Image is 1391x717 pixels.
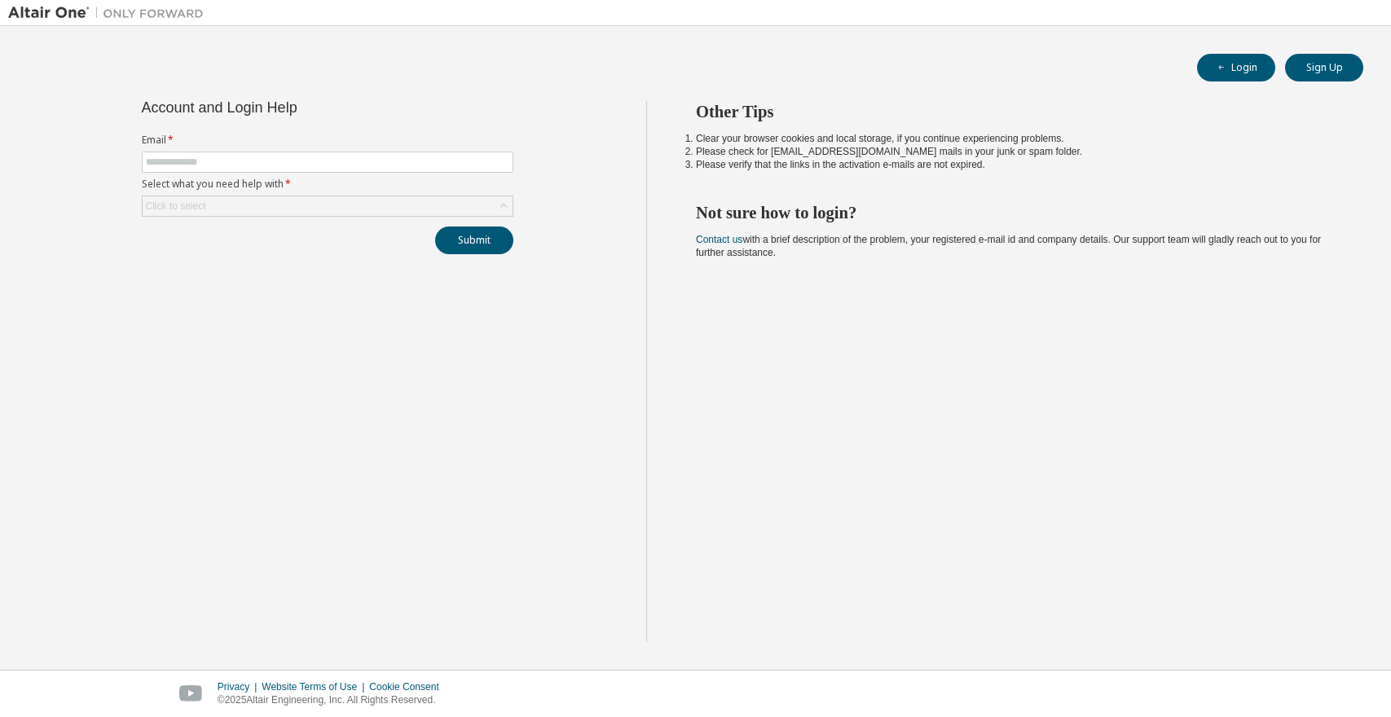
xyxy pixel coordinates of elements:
div: Website Terms of Use [262,680,369,693]
div: Click to select [143,196,513,216]
img: Altair One [8,5,212,21]
h2: Not sure how to login? [696,202,1334,223]
button: Submit [435,227,513,254]
div: Privacy [218,680,262,693]
li: Please verify that the links in the activation e-mails are not expired. [696,158,1334,171]
div: Cookie Consent [369,680,448,693]
span: with a brief description of the problem, your registered e-mail id and company details. Our suppo... [696,234,1321,258]
h2: Other Tips [696,101,1334,122]
div: Click to select [146,200,206,213]
img: youtube.svg [179,685,203,702]
label: Email [142,134,513,147]
p: © 2025 Altair Engineering, Inc. All Rights Reserved. [218,693,449,707]
a: Contact us [696,234,742,245]
li: Clear your browser cookies and local storage, if you continue experiencing problems. [696,132,1334,145]
li: Please check for [EMAIL_ADDRESS][DOMAIN_NAME] mails in your junk or spam folder. [696,145,1334,158]
label: Select what you need help with [142,178,513,191]
div: Account and Login Help [142,101,439,114]
button: Login [1197,54,1275,81]
button: Sign Up [1285,54,1363,81]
